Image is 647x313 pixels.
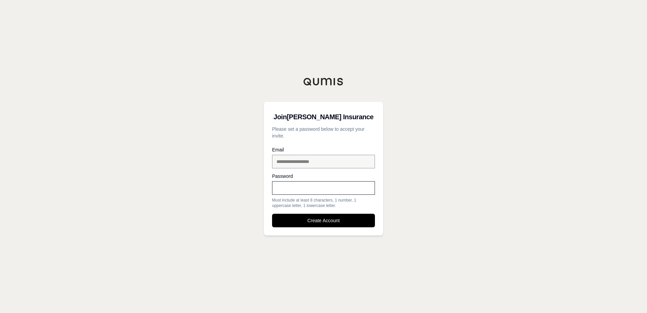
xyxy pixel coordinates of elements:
[272,197,375,208] div: Must include at least 8 characters, 1 number, 1 uppercase letter, 1 lowercase letter.
[272,214,375,227] button: Create Account
[272,174,375,179] label: Password
[303,78,344,86] img: Qumis
[272,147,375,152] label: Email
[272,126,375,139] p: Please set a password below to accept your invite.
[272,110,375,124] h3: Join [PERSON_NAME] Insurance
